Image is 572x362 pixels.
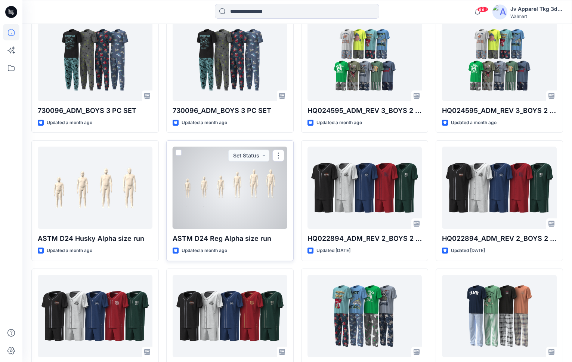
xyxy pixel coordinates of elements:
div: Jv Apparel Tkg 3d Group [510,4,563,13]
p: Updated a month ago [451,119,497,127]
p: Updated a month ago [182,119,227,127]
p: ASTM D24 Reg Alpha size run [173,233,287,244]
a: HQ259151_ADM_BOYS 2 PC SET [307,275,422,357]
a: HQ024595_ADM_REV 3_BOYS 2 PC SET [307,19,422,101]
span: 99+ [477,6,488,12]
div: Walmart [510,13,563,19]
p: Updated a month ago [182,247,227,255]
p: Updated [DATE] [316,247,350,255]
a: HQO24619_ADM_REV 1_BOYS 2 PC SET [442,275,557,357]
p: Updated a month ago [47,247,92,255]
a: 730096_ADM_BOYS 3 PC SET [173,19,287,101]
p: HQ024595_ADM_REV 3_BOYS 2 PC SET [307,105,422,116]
a: HQ022894_ADM_REV 2_BOYS 2 PC SET [307,147,422,229]
a: 730096_ADM_BOYS 3 PC SET [38,19,152,101]
p: HQ024595_ADM_REV 3_BOYS 2 PC SET [442,105,557,116]
p: 730096_ADM_BOYS 3 PC SET [173,105,287,116]
p: ASTM D24 Husky Alpha size run [38,233,152,244]
p: HQ022894_ADM_REV 2_BOYS 2 PC SET [307,233,422,244]
a: HQ022894_ADM_BOYS 2 PC SET [173,275,287,357]
a: ASTM D24 Husky Alpha size run [38,147,152,229]
a: HQ022894_ADM_REV 2_BOYS 2 PC SET [442,147,557,229]
p: Updated a month ago [316,119,362,127]
p: HQ022894_ADM_REV 2_BOYS 2 PC SET [442,233,557,244]
a: HQ022894_ADM_REV 1_BOYS 2 PC SET [38,275,152,357]
a: ASTM D24 Reg Alpha size run [173,147,287,229]
p: Updated a month ago [47,119,92,127]
p: Updated [DATE] [451,247,485,255]
a: HQ024595_ADM_REV 3_BOYS 2 PC SET [442,19,557,101]
img: avatar [492,4,507,19]
p: 730096_ADM_BOYS 3 PC SET [38,105,152,116]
